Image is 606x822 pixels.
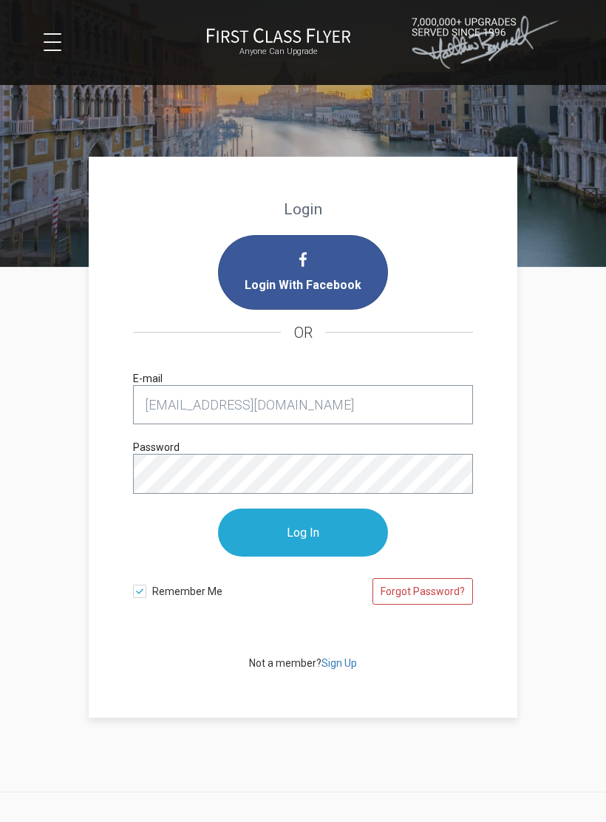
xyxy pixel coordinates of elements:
[152,577,303,599] span: Remember Me
[133,310,473,356] h4: OR
[206,27,351,43] img: First Class Flyer
[206,27,351,57] a: First Class FlyerAnyone Can Upgrade
[245,274,361,297] span: Login With Facebook
[133,439,180,455] label: Password
[133,370,163,387] label: E-mail
[321,657,357,669] a: Sign Up
[206,47,351,57] small: Anyone Can Upgrade
[218,235,388,310] i: Login with Facebook
[249,657,357,669] span: Not a member?
[372,578,473,605] a: Forgot Password?
[284,200,322,218] strong: Login
[218,509,388,557] input: Log In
